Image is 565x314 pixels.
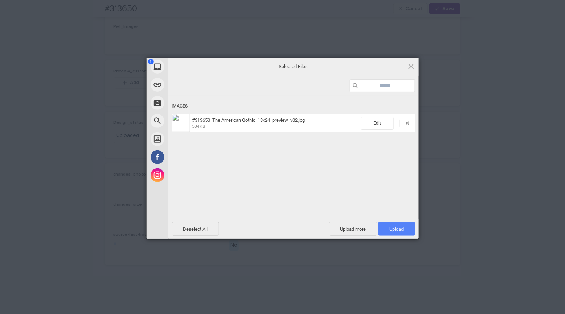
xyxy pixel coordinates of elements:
[192,124,205,129] span: 504KB
[172,222,219,236] span: Deselect All
[148,59,154,64] span: 1
[221,63,366,70] span: Selected Files
[407,62,415,70] span: Click here or hit ESC to close picker
[147,94,234,112] div: Take Photo
[172,114,190,132] img: 1e03a256-63bb-4566-9997-e64b568dde5a
[378,222,415,236] span: Upload
[390,226,404,232] span: Upload
[147,148,234,166] div: Facebook
[190,117,361,129] span: #313650_The American Gothic_18x24_preview_v02.jpg
[147,76,234,94] div: Link (URL)
[147,58,234,76] div: My Device
[147,112,234,130] div: Web Search
[147,130,234,148] div: Unsplash
[361,117,394,130] span: Edit
[147,166,234,184] div: Instagram
[172,100,415,113] div: Images
[329,222,377,236] span: Upload more
[192,117,305,123] span: #313650_The American Gothic_18x24_preview_v02.jpg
